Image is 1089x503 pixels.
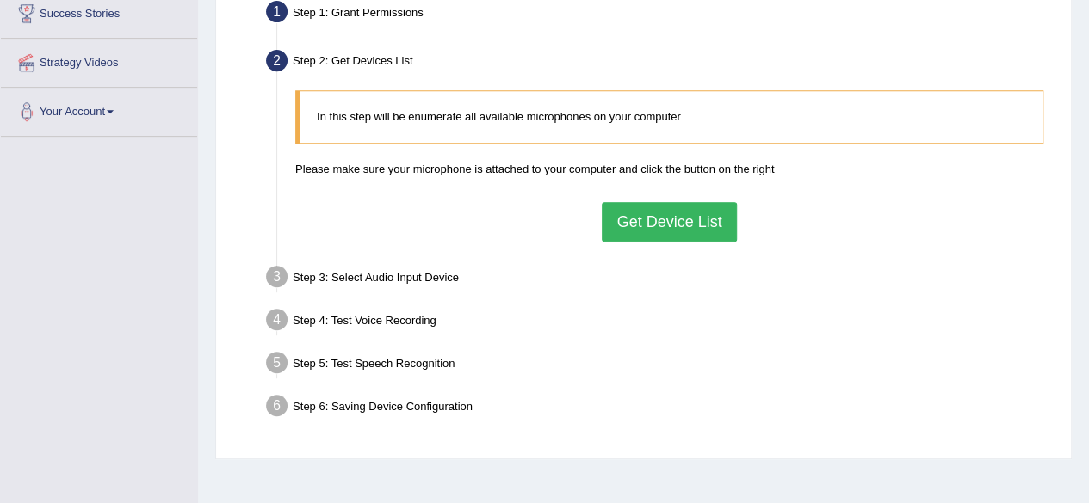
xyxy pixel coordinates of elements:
[295,90,1043,143] blockquote: In this step will be enumerate all available microphones on your computer
[1,88,197,131] a: Your Account
[295,161,1043,177] p: Please make sure your microphone is attached to your computer and click the button on the right
[602,202,736,242] button: Get Device List
[1,39,197,82] a: Strategy Videos
[258,261,1063,298] div: Step 3: Select Audio Input Device
[258,390,1063,427] div: Step 6: Saving Device Configuration
[258,304,1063,341] div: Step 4: Test Voice Recording
[258,45,1063,83] div: Step 2: Get Devices List
[258,347,1063,384] div: Step 5: Test Speech Recognition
